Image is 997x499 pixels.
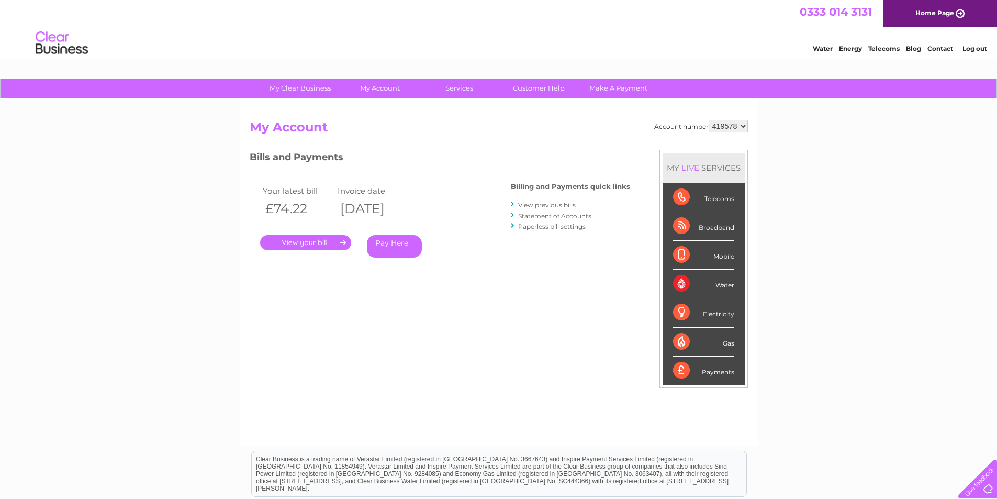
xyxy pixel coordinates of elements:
[260,198,335,219] th: £74.22
[962,45,987,52] a: Log out
[250,150,630,168] h3: Bills and Payments
[906,45,921,52] a: Blog
[416,79,502,98] a: Services
[813,45,833,52] a: Water
[839,45,862,52] a: Energy
[575,79,662,98] a: Make A Payment
[654,120,748,132] div: Account number
[335,184,410,198] td: Invoice date
[800,5,872,18] a: 0333 014 3131
[252,6,746,51] div: Clear Business is a trading name of Verastar Limited (registered in [GEOGRAPHIC_DATA] No. 3667643...
[511,183,630,191] h4: Billing and Payments quick links
[518,223,586,230] a: Paperless bill settings
[367,235,422,258] a: Pay Here
[335,198,410,219] th: [DATE]
[518,212,591,220] a: Statement of Accounts
[673,212,734,241] div: Broadband
[663,153,745,183] div: MY SERVICES
[927,45,953,52] a: Contact
[673,241,734,270] div: Mobile
[260,235,351,250] a: .
[868,45,900,52] a: Telecoms
[673,298,734,327] div: Electricity
[35,27,88,59] img: logo.png
[679,163,701,173] div: LIVE
[673,183,734,212] div: Telecoms
[673,328,734,357] div: Gas
[257,79,343,98] a: My Clear Business
[518,201,576,209] a: View previous bills
[260,184,335,198] td: Your latest bill
[496,79,582,98] a: Customer Help
[337,79,423,98] a: My Account
[673,357,734,385] div: Payments
[250,120,748,140] h2: My Account
[673,270,734,298] div: Water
